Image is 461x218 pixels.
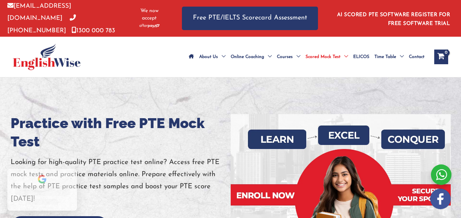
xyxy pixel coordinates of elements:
span: We now accept [135,7,164,22]
span: Time Table [374,44,396,70]
span: Menu Toggle [293,44,300,70]
a: AI SCORED PTE SOFTWARE REGISTER FOR FREE SOFTWARE TRIAL [337,12,450,26]
a: [PHONE_NUMBER] [7,15,76,33]
img: white-facebook.png [430,189,451,209]
a: Time TableMenu Toggle [372,44,406,70]
a: Scored Mock TestMenu Toggle [303,44,351,70]
h1: Practice with Free PTE Mock Test [11,114,231,151]
a: CoursesMenu Toggle [274,44,303,70]
img: Afterpay-Logo [139,24,160,28]
nav: Site Navigation: Main Menu [186,44,427,70]
p: Looking for high-quality PTE practice test online? Access free PTE mock tests and practice materi... [11,156,231,205]
span: Contact [409,44,424,70]
span: About Us [199,44,218,70]
a: Contact [406,44,427,70]
span: ELICOS [353,44,369,70]
img: cropped-ew-logo [13,44,81,70]
span: Scored Mock Test [305,44,340,70]
span: Menu Toggle [340,44,348,70]
a: 1300 000 783 [72,28,115,34]
a: Free PTE/IELTS Scorecard Assessment [182,7,318,30]
span: Menu Toggle [264,44,272,70]
a: Online CoachingMenu Toggle [228,44,274,70]
a: About UsMenu Toggle [197,44,228,70]
span: Courses [277,44,293,70]
a: View Shopping Cart, empty [434,50,448,64]
span: Online Coaching [231,44,264,70]
a: [EMAIL_ADDRESS][DOMAIN_NAME] [7,3,71,21]
a: ELICOS [351,44,372,70]
span: Menu Toggle [218,44,226,70]
aside: Header Widget 1 [333,6,454,30]
span: Menu Toggle [396,44,404,70]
